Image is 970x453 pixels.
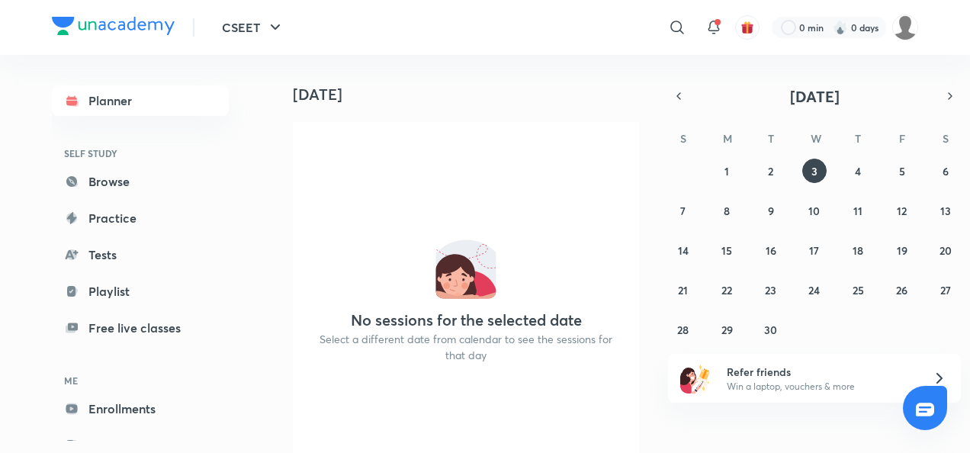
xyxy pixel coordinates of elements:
abbr: September 15, 2025 [721,243,732,258]
a: Company Logo [52,17,175,39]
button: September 12, 2025 [890,198,914,223]
button: September 5, 2025 [890,159,914,183]
button: September 6, 2025 [933,159,958,183]
img: referral [680,363,711,394]
button: September 16, 2025 [759,238,783,262]
button: avatar [735,15,760,40]
button: September 23, 2025 [759,278,783,302]
abbr: September 9, 2025 [768,204,774,218]
abbr: Tuesday [768,131,774,146]
button: September 26, 2025 [890,278,914,302]
abbr: September 24, 2025 [808,283,820,297]
a: Practice [52,203,229,233]
button: September 10, 2025 [802,198,827,223]
p: Select a different date from calendar to see the sessions for that day [311,331,621,363]
abbr: September 22, 2025 [721,283,732,297]
h4: [DATE] [293,85,651,104]
abbr: September 16, 2025 [766,243,776,258]
abbr: Sunday [680,131,686,146]
button: [DATE] [689,85,939,107]
abbr: September 23, 2025 [765,283,776,297]
abbr: September 20, 2025 [939,243,952,258]
img: adnan [892,14,918,40]
abbr: September 17, 2025 [809,243,819,258]
button: September 13, 2025 [933,198,958,223]
abbr: Friday [899,131,905,146]
button: September 20, 2025 [933,238,958,262]
button: September 27, 2025 [933,278,958,302]
abbr: September 30, 2025 [764,323,777,337]
button: September 1, 2025 [715,159,739,183]
a: Planner [52,85,229,116]
button: September 21, 2025 [671,278,695,302]
button: September 4, 2025 [846,159,870,183]
button: September 25, 2025 [846,278,870,302]
abbr: Saturday [943,131,949,146]
h4: No sessions for the selected date [351,311,582,329]
h6: SELF STUDY [52,140,229,166]
abbr: September 18, 2025 [853,243,863,258]
a: Free live classes [52,313,229,343]
abbr: Wednesday [811,131,821,146]
a: Enrollments [52,394,229,424]
button: September 30, 2025 [759,317,783,342]
img: No events [435,238,496,299]
abbr: September 26, 2025 [896,283,907,297]
button: September 11, 2025 [846,198,870,223]
abbr: September 11, 2025 [853,204,862,218]
abbr: Monday [723,131,732,146]
button: September 29, 2025 [715,317,739,342]
button: September 7, 2025 [671,198,695,223]
abbr: September 8, 2025 [724,204,730,218]
abbr: September 4, 2025 [855,164,861,178]
abbr: September 29, 2025 [721,323,733,337]
abbr: September 10, 2025 [808,204,820,218]
button: September 15, 2025 [715,238,739,262]
button: September 22, 2025 [715,278,739,302]
img: Company Logo [52,17,175,35]
button: September 17, 2025 [802,238,827,262]
abbr: September 13, 2025 [940,204,951,218]
abbr: September 25, 2025 [853,283,864,297]
abbr: September 6, 2025 [943,164,949,178]
abbr: September 27, 2025 [940,283,951,297]
abbr: September 21, 2025 [678,283,688,297]
h6: ME [52,368,229,394]
button: September 18, 2025 [846,238,870,262]
a: Browse [52,166,229,197]
abbr: September 14, 2025 [678,243,689,258]
button: September 19, 2025 [890,238,914,262]
abbr: September 7, 2025 [680,204,686,218]
p: Win a laptop, vouchers & more [727,380,914,394]
img: streak [833,20,848,35]
h6: Refer friends [727,364,914,380]
button: September 28, 2025 [671,317,695,342]
a: Tests [52,239,229,270]
abbr: September 5, 2025 [899,164,905,178]
button: September 2, 2025 [759,159,783,183]
img: avatar [740,21,754,34]
button: CSEET [213,12,294,43]
button: September 3, 2025 [802,159,827,183]
button: September 9, 2025 [759,198,783,223]
button: September 24, 2025 [802,278,827,302]
a: Playlist [52,276,229,307]
abbr: September 2, 2025 [768,164,773,178]
abbr: September 1, 2025 [724,164,729,178]
abbr: September 3, 2025 [811,164,817,178]
abbr: September 12, 2025 [897,204,907,218]
button: September 14, 2025 [671,238,695,262]
abbr: September 28, 2025 [677,323,689,337]
abbr: September 19, 2025 [897,243,907,258]
span: [DATE] [790,86,840,107]
abbr: Thursday [855,131,861,146]
button: September 8, 2025 [715,198,739,223]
